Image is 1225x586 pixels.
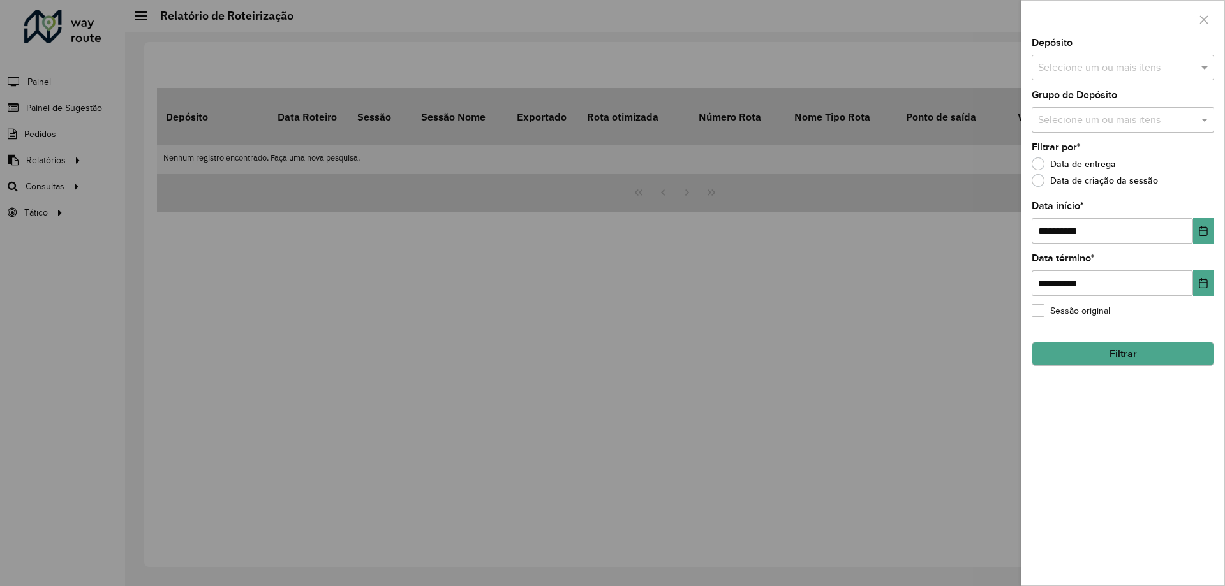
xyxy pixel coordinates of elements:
label: Data início [1032,198,1084,214]
label: Grupo de Depósito [1032,87,1117,103]
button: Choose Date [1193,270,1214,296]
button: Choose Date [1193,218,1214,244]
label: Filtrar por [1032,140,1081,155]
label: Sessão original [1032,304,1110,318]
label: Data de entrega [1032,157,1116,170]
label: Data de criação da sessão [1032,174,1158,187]
label: Data término [1032,251,1095,266]
label: Depósito [1032,35,1073,50]
button: Filtrar [1032,342,1214,366]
